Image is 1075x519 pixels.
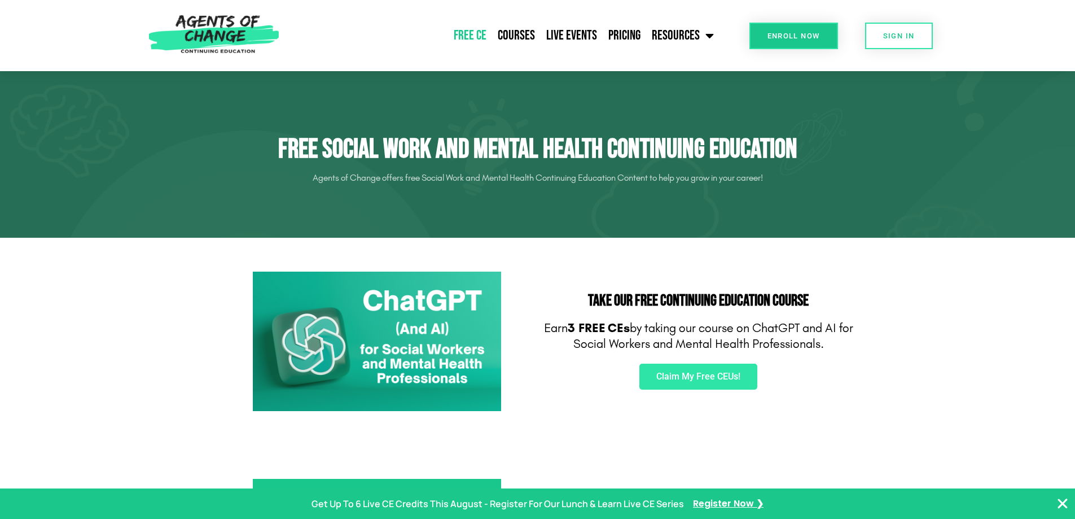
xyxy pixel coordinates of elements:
[883,32,915,40] span: SIGN IN
[543,293,854,309] h2: Take Our FREE Continuing Education Course
[865,23,933,49] a: SIGN IN
[222,169,854,187] p: Agents of Change offers free Social Work and Mental Health Continuing Education Content to help y...
[311,496,684,512] p: Get Up To 6 Live CE Credits This August - Register For Our Lunch & Learn Live CE Series
[448,21,492,50] a: Free CE
[492,21,541,50] a: Courses
[222,133,854,166] h1: Free Social Work and Mental Health Continuing Education
[749,23,838,49] a: Enroll Now
[603,21,646,50] a: Pricing
[1056,497,1069,511] button: Close Banner
[541,21,603,50] a: Live Events
[656,372,740,381] span: Claim My Free CEUs!
[646,21,719,50] a: Resources
[767,32,820,40] span: Enroll Now
[639,364,757,390] a: Claim My Free CEUs!
[285,21,719,50] nav: Menu
[543,320,854,352] p: Earn by taking our course on ChatGPT and AI for Social Workers and Mental Health Professionals.
[568,321,630,335] b: 3 FREE CEs
[693,496,764,512] a: Register Now ❯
